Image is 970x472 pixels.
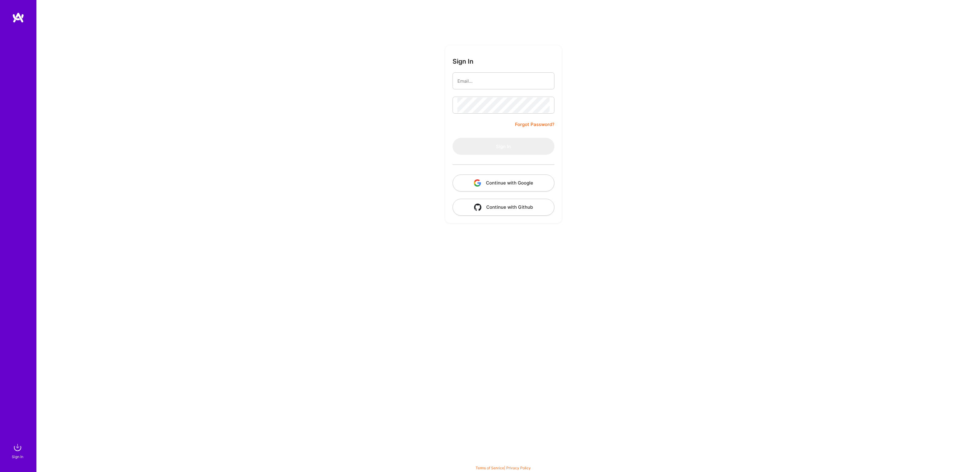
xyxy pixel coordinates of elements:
input: Email... [457,73,550,89]
a: sign inSign In [13,441,24,460]
img: icon [474,204,481,211]
a: Privacy Policy [506,466,531,470]
h3: Sign In [453,58,473,65]
img: icon [474,179,481,187]
img: logo [12,12,24,23]
button: Sign In [453,138,554,155]
a: Forgot Password? [515,121,554,128]
span: | [476,466,531,470]
a: Terms of Service [476,466,504,470]
div: © 2025 ATeams Inc., All rights reserved. [36,454,970,469]
button: Continue with Google [453,175,554,191]
img: sign in [12,441,24,454]
div: Sign In [12,454,23,460]
button: Continue with Github [453,199,554,216]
